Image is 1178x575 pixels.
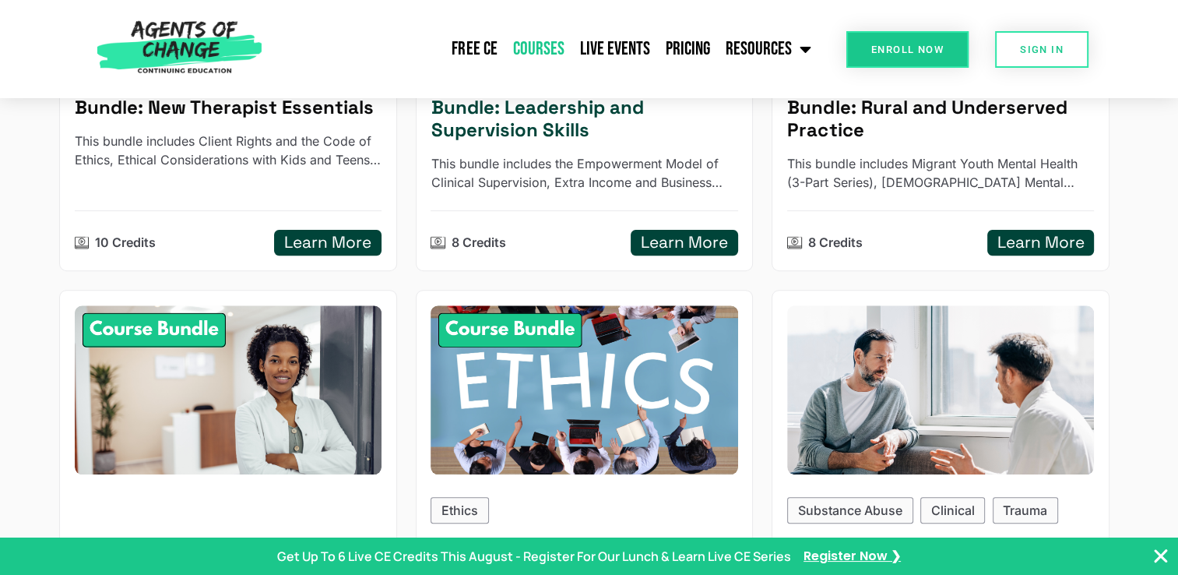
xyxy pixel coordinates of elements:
[1003,501,1047,520] p: Trauma
[95,233,156,252] p: 10 Credits
[1152,547,1170,566] button: Close Banner
[444,30,505,69] a: Free CE
[641,233,728,252] h5: Learn More
[787,154,1094,192] p: This bundle includes Migrant Youth Mental Health (3-Part Series), Native American Mental Health, ...
[804,548,901,565] a: Register Now ❯
[995,31,1088,68] a: SIGN IN
[931,501,975,520] p: Clinical
[452,233,506,252] p: 8 Credits
[431,97,737,142] h5: Bundle: Leadership and Supervision Skills
[505,30,571,69] a: Courses
[798,501,902,520] p: Substance Abuse
[75,305,382,475] img: Private Practice Launchpad - 8 Credit CE Bundle
[571,30,657,69] a: Live Events
[787,97,1094,142] h5: Bundle: Rural and Underserved Practice
[846,31,969,68] a: Enroll Now
[75,97,382,119] h5: Bundle: New Therapist Essentials
[269,30,819,69] nav: Menu
[871,44,944,55] span: Enroll Now
[75,132,382,169] p: This bundle includes Client Rights and the Code of Ethics, Ethical Considerations with Kids and T...
[284,233,371,252] h5: Learn More
[431,154,737,192] p: This bundle includes the Empowerment Model of Clinical Supervision, Extra Income and Business Ski...
[657,30,717,69] a: Pricing
[808,233,863,252] p: 8 Credits
[441,501,478,520] p: Ethics
[431,305,737,475] img: Ethics - 8 Credit CE Bundle
[1020,44,1064,55] span: SIGN IN
[717,30,818,69] a: Resources
[277,547,791,566] p: Get Up To 6 Live CE Credits This August - Register For Our Lunch & Learn Live CE Series
[787,305,1094,475] img: Counseling Approaches To Promote Recovery From Substance Use (5 General CE Credit) - Reading Based
[997,233,1085,252] h5: Learn More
